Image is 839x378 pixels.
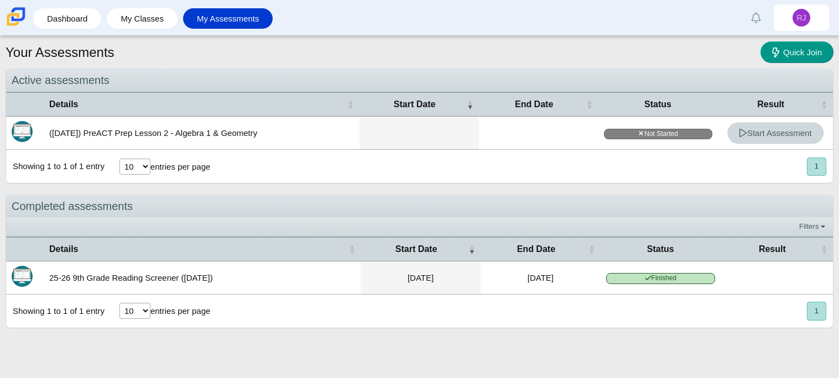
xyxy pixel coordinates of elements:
span: Not Started [604,129,712,139]
td: ([DATE]) PreACT Prep Lesson 2 - Algebra 1 & Geometry [44,117,359,150]
div: Active assessments [6,69,833,92]
span: Details : Activate to sort [347,99,354,110]
a: Alerts [744,6,768,30]
span: Status [606,243,715,255]
a: My Assessments [189,8,268,29]
label: entries per page [150,306,210,316]
time: Aug 21, 2025 at 11:40 AM [408,273,434,282]
span: Result [723,98,819,111]
div: Completed assessments [6,195,833,218]
nav: pagination [806,302,826,320]
a: Carmen School of Science & Technology [4,20,28,30]
span: RJ [796,14,806,22]
a: Filters [796,221,830,232]
span: Details : Activate to sort [348,244,355,255]
span: Details [49,243,346,255]
span: Start Assessment [739,128,812,138]
label: entries per page [150,162,210,171]
a: Dashboard [39,8,96,29]
span: End Date [484,98,584,111]
span: Start Date : Activate to remove sorting [468,244,475,255]
span: Finished [606,273,715,283]
span: Quick Join [783,48,822,57]
span: Start Date : Activate to remove sorting [467,99,473,110]
span: Result : Activate to sort [821,99,827,110]
nav: pagination [806,158,826,176]
h1: Your Assessments [6,43,114,62]
a: My Classes [112,8,172,29]
span: End Date : Activate to sort [586,99,593,110]
span: Start Date [366,243,466,255]
span: End Date [486,243,586,255]
span: Details [49,98,345,111]
a: Start Assessment [727,122,824,144]
div: Showing 1 to 1 of 1 entry [6,295,105,328]
img: Itembank [12,266,33,287]
span: Result [726,243,819,255]
div: Showing 1 to 1 of 1 entry [6,150,105,183]
button: 1 [807,158,826,176]
span: Result : Activate to sort [821,244,827,255]
a: Quick Join [760,41,833,63]
button: 1 [807,302,826,320]
span: End Date : Activate to sort [588,244,595,255]
time: Aug 21, 2025 at 12:22 PM [528,273,554,282]
span: Start Date [365,98,465,111]
img: Itembank [12,121,33,142]
a: RJ [774,4,829,31]
td: 25-26 9th Grade Reading Screener ([DATE]) [44,261,361,295]
span: Status [604,98,712,111]
img: Carmen School of Science & Technology [4,5,28,28]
